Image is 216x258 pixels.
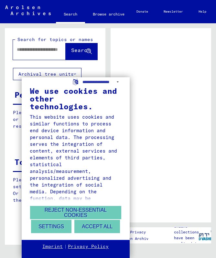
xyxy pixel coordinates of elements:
a: Privacy Policy [68,243,109,250]
a: Imprint [42,243,63,250]
button: Reject non-essential cookies [30,206,121,219]
div: We use cookies and other technologies. [30,87,122,110]
button: Settings [31,220,71,233]
button: Accept all [74,220,120,233]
